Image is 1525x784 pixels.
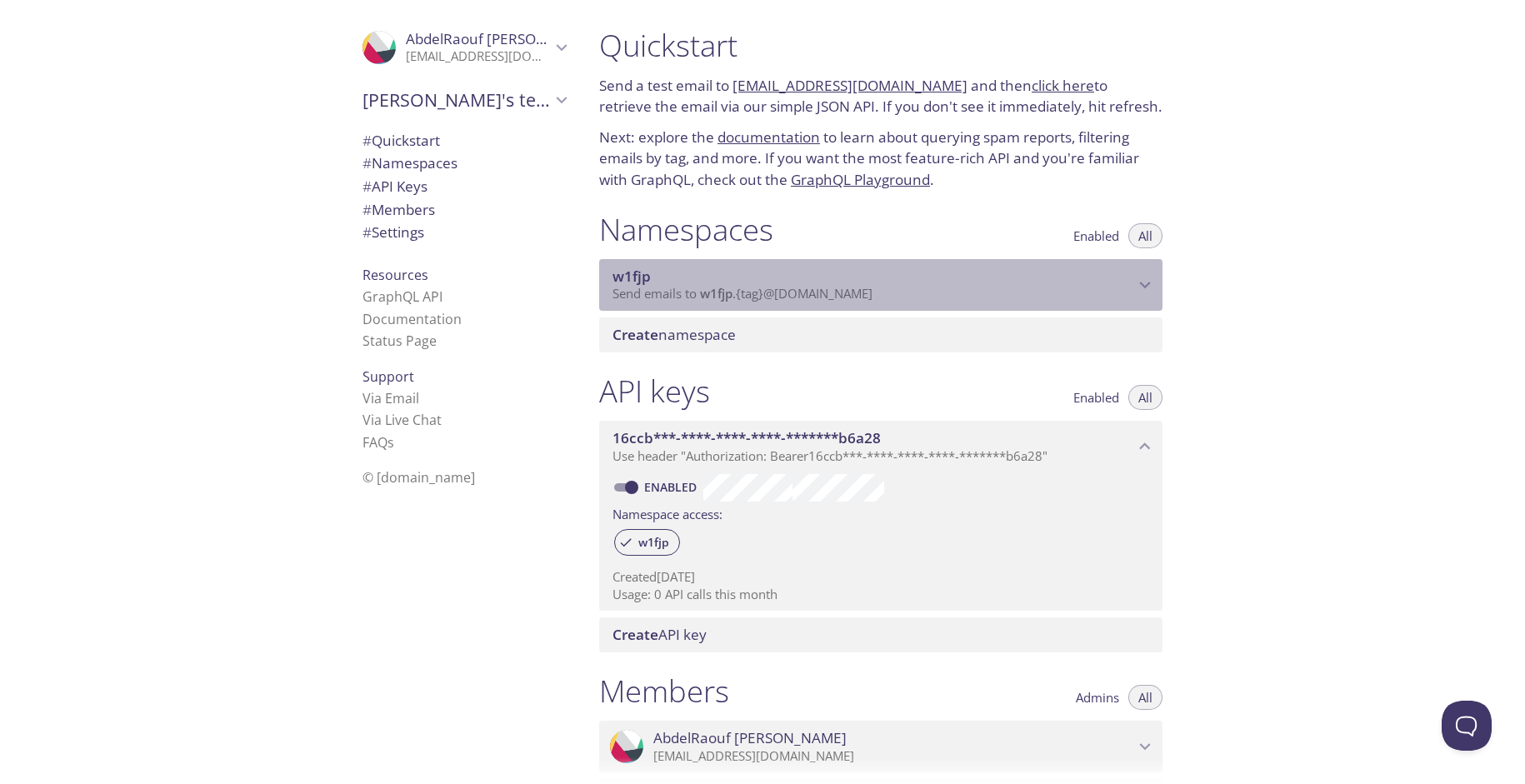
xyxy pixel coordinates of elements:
[717,127,820,147] a: documentation
[1063,385,1129,410] button: Enabled
[791,170,930,189] a: GraphQL Playground
[362,153,372,172] span: #
[362,468,475,487] span: © [DOMAIN_NAME]
[349,198,579,222] div: Members
[349,20,579,75] div: AbdelRaouf admane
[700,285,732,302] span: w1fjp
[362,88,551,112] span: [PERSON_NAME]'s team
[362,367,414,386] span: Support
[599,259,1162,311] div: w1fjp namespace
[612,568,1149,586] p: Created [DATE]
[362,131,372,150] span: #
[599,372,710,410] h1: API keys
[362,287,442,306] a: GraphQL API
[362,411,442,429] a: Via Live Chat
[1066,685,1129,710] button: Admins
[349,221,579,244] div: Team Settings
[362,222,424,242] span: Settings
[1128,385,1162,410] button: All
[362,177,372,196] span: #
[612,625,658,644] span: Create
[599,617,1162,652] div: Create API Key
[642,479,703,495] a: Enabled
[599,127,1162,191] p: Next: explore the to learn about querying spam reports, filtering emails by tag, and more. If you...
[362,200,372,219] span: #
[362,131,440,150] span: Quickstart
[612,625,707,644] span: API key
[653,729,847,747] span: AbdelRaouf [PERSON_NAME]
[362,153,457,172] span: Namespaces
[599,211,773,248] h1: Namespaces
[612,267,651,286] span: w1fjp
[599,672,729,710] h1: Members
[1063,223,1129,248] button: Enabled
[362,266,428,284] span: Resources
[612,325,736,344] span: namespace
[614,529,680,556] div: w1fjp
[349,78,579,122] div: AbdelRaouf's team
[387,433,394,452] span: s
[349,175,579,198] div: API Keys
[362,222,372,242] span: #
[406,29,599,48] span: AbdelRaouf [PERSON_NAME]
[349,152,579,175] div: Namespaces
[732,76,967,95] a: [EMAIL_ADDRESS][DOMAIN_NAME]
[612,586,1149,603] p: Usage: 0 API calls this month
[599,75,1162,117] p: Send a test email to and then to retrieve the email via our simple JSON API. If you don't see it ...
[599,27,1162,64] h1: Quickstart
[612,285,872,302] span: Send emails to . {tag} @[DOMAIN_NAME]
[599,721,1162,772] div: AbdelRaouf admane
[1442,701,1492,751] iframe: Help Scout Beacon - Open
[612,502,722,526] label: Namespace access:
[1032,76,1094,95] a: click here
[612,325,658,344] span: Create
[599,317,1162,352] div: Create namespace
[406,48,551,65] p: [EMAIL_ADDRESS][DOMAIN_NAME]
[1128,223,1162,248] button: All
[362,433,394,452] a: FAQ
[653,748,1134,765] p: [EMAIL_ADDRESS][DOMAIN_NAME]
[1128,685,1162,710] button: All
[628,535,679,550] span: w1fjp
[362,389,419,407] a: Via Email
[349,129,579,152] div: Quickstart
[362,200,435,219] span: Members
[362,177,427,196] span: API Keys
[362,332,437,350] a: Status Page
[362,310,462,328] a: Documentation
